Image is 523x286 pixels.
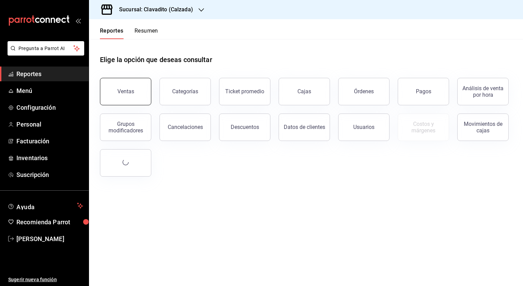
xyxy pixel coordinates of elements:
[219,114,270,141] button: Descuentos
[398,78,449,105] button: Pagos
[279,78,330,105] a: Cajas
[16,136,83,146] span: Facturación
[219,78,270,105] button: Ticket promedio
[135,27,158,39] button: Resumen
[100,27,124,39] button: Reportes
[100,27,158,39] div: navigation tabs
[16,153,83,163] span: Inventarios
[16,120,83,129] span: Personal
[398,114,449,141] button: Contrata inventarios para ver este reporte
[462,85,504,98] div: Análisis de venta por hora
[284,124,325,130] div: Datos de clientes
[16,217,83,227] span: Recomienda Parrot
[225,88,264,95] div: Ticket promedio
[18,45,74,52] span: Pregunta a Parrot AI
[8,41,84,56] button: Pregunta a Parrot AI
[8,276,83,283] span: Sugerir nueva función
[75,18,81,23] button: open_drawer_menu
[104,121,147,134] div: Grupos modificadores
[353,124,374,130] div: Usuarios
[16,86,83,95] span: Menú
[117,88,134,95] div: Ventas
[16,202,74,210] span: Ayuda
[16,234,83,243] span: [PERSON_NAME]
[457,78,509,105] button: Análisis de venta por hora
[160,78,211,105] button: Categorías
[297,87,311,96] div: Cajas
[172,88,198,95] div: Categorías
[16,170,83,179] span: Suscripción
[402,121,445,134] div: Costos y márgenes
[231,124,259,130] div: Descuentos
[279,114,330,141] button: Datos de clientes
[354,88,374,95] div: Órdenes
[338,114,390,141] button: Usuarios
[100,78,151,105] button: Ventas
[5,50,84,57] a: Pregunta a Parrot AI
[462,121,504,134] div: Movimientos de cajas
[416,88,431,95] div: Pagos
[457,114,509,141] button: Movimientos de cajas
[160,114,211,141] button: Cancelaciones
[100,55,212,65] h1: Elige la opción que deseas consultar
[100,114,151,141] button: Grupos modificadores
[16,103,83,112] span: Configuración
[168,124,203,130] div: Cancelaciones
[114,5,193,14] h3: Sucursal: Clavadito (Calzada)
[16,69,83,79] span: Reportes
[338,78,390,105] button: Órdenes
